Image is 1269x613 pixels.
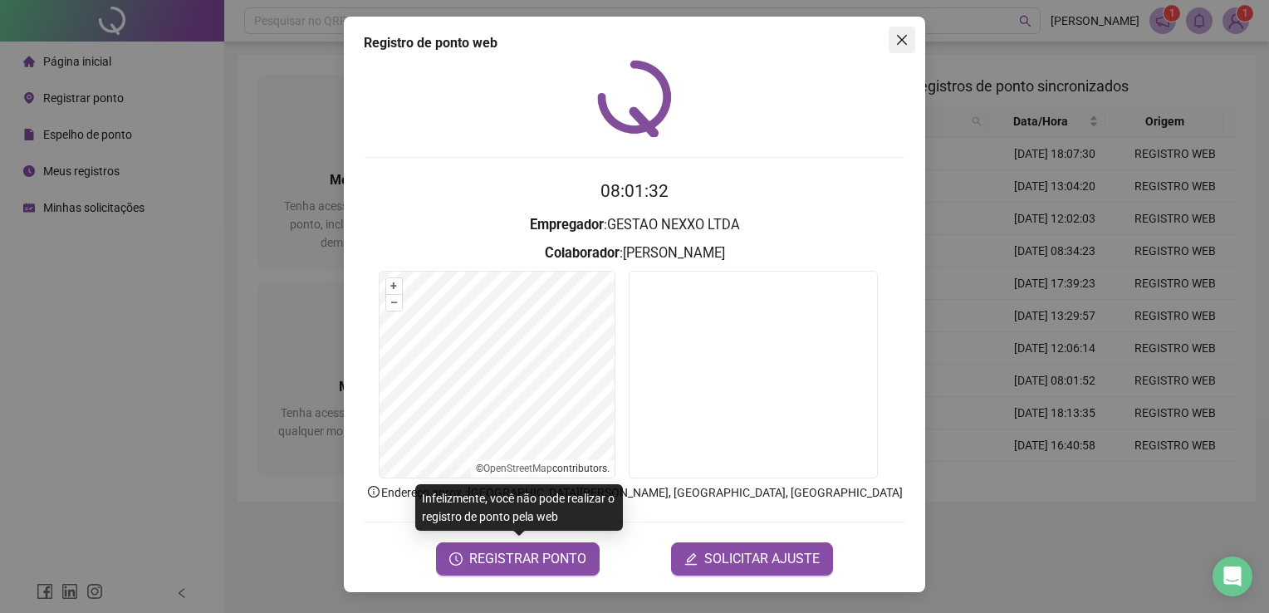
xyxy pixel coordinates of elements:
li: © contributors. [476,463,610,474]
span: close [895,33,909,47]
strong: Colaborador [545,245,620,261]
button: editSOLICITAR AJUSTE [671,542,833,576]
span: SOLICITAR AJUSTE [704,549,820,569]
button: REGISTRAR PONTO [436,542,600,576]
div: Registro de ponto web [364,33,905,53]
a: OpenStreetMap [483,463,552,474]
button: – [386,295,402,311]
span: REGISTRAR PONTO [469,549,586,569]
p: Endereço aprox. : [GEOGRAPHIC_DATA][PERSON_NAME], [GEOGRAPHIC_DATA], [GEOGRAPHIC_DATA] [364,483,905,502]
strong: Empregador [530,217,604,233]
time: 08:01:32 [600,181,669,201]
span: info-circle [366,484,381,499]
div: Open Intercom Messenger [1213,557,1252,596]
button: + [386,278,402,294]
h3: : GESTAO NEXXO LTDA [364,214,905,236]
div: Infelizmente, você não pode realizar o registro de ponto pela web [415,484,623,531]
img: QRPoint [597,60,672,137]
span: clock-circle [449,552,463,566]
h3: : [PERSON_NAME] [364,243,905,264]
span: edit [684,552,698,566]
button: Close [889,27,915,53]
